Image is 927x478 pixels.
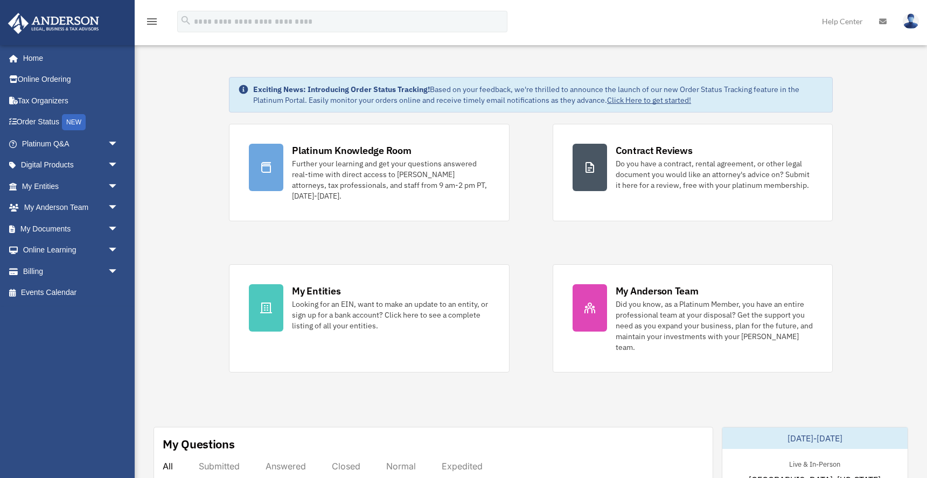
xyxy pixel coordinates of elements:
a: Contract Reviews Do you have a contract, rental agreement, or other legal document you would like... [553,124,833,221]
img: User Pic [903,13,919,29]
a: Platinum Knowledge Room Further your learning and get your questions answered real-time with dire... [229,124,509,221]
div: My Entities [292,284,340,298]
div: All [163,461,173,472]
a: Digital Productsarrow_drop_down [8,154,135,176]
div: Based on your feedback, we're thrilled to announce the launch of our new Order Status Tracking fe... [253,84,824,106]
span: arrow_drop_down [108,175,129,198]
i: search [180,15,192,26]
strong: Exciting News: Introducing Order Status Tracking! [253,85,430,94]
a: Order StatusNEW [8,111,135,133]
a: My Anderson Team Did you know, as a Platinum Member, you have an entire professional team at your... [553,264,833,372]
div: Normal [386,461,416,472]
div: My Questions [163,436,235,452]
div: Live & In-Person [780,458,849,469]
span: arrow_drop_down [108,154,129,177]
a: Online Ordering [8,69,135,90]
a: Home [8,47,129,69]
div: Submitted [199,461,240,472]
span: arrow_drop_down [108,240,129,262]
a: My Anderson Teamarrow_drop_down [8,197,135,219]
div: Do you have a contract, rental agreement, or other legal document you would like an attorney's ad... [616,158,813,191]
span: arrow_drop_down [108,197,129,219]
a: menu [145,19,158,28]
div: My Anderson Team [616,284,699,298]
a: Online Learningarrow_drop_down [8,240,135,261]
div: Answered [266,461,306,472]
div: Closed [332,461,360,472]
span: arrow_drop_down [108,133,129,155]
img: Anderson Advisors Platinum Portal [5,13,102,34]
a: My Documentsarrow_drop_down [8,218,135,240]
a: Click Here to get started! [607,95,691,105]
div: Platinum Knowledge Room [292,144,412,157]
div: [DATE]-[DATE] [722,427,908,449]
div: Contract Reviews [616,144,693,157]
a: Tax Organizers [8,90,135,111]
a: My Entitiesarrow_drop_down [8,175,135,197]
a: My Entities Looking for an EIN, want to make an update to an entity, or sign up for a bank accoun... [229,264,509,372]
a: Platinum Q&Aarrow_drop_down [8,133,135,154]
div: Expedited [442,461,483,472]
div: Further your learning and get your questions answered real-time with direct access to [PERSON_NAM... [292,158,489,201]
span: arrow_drop_down [108,261,129,283]
div: NEW [62,114,86,130]
span: arrow_drop_down [108,218,129,240]
i: menu [145,15,158,28]
div: Did you know, as a Platinum Member, you have an entire professional team at your disposal? Get th... [616,299,813,353]
a: Events Calendar [8,282,135,304]
div: Looking for an EIN, want to make an update to an entity, or sign up for a bank account? Click her... [292,299,489,331]
a: Billingarrow_drop_down [8,261,135,282]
